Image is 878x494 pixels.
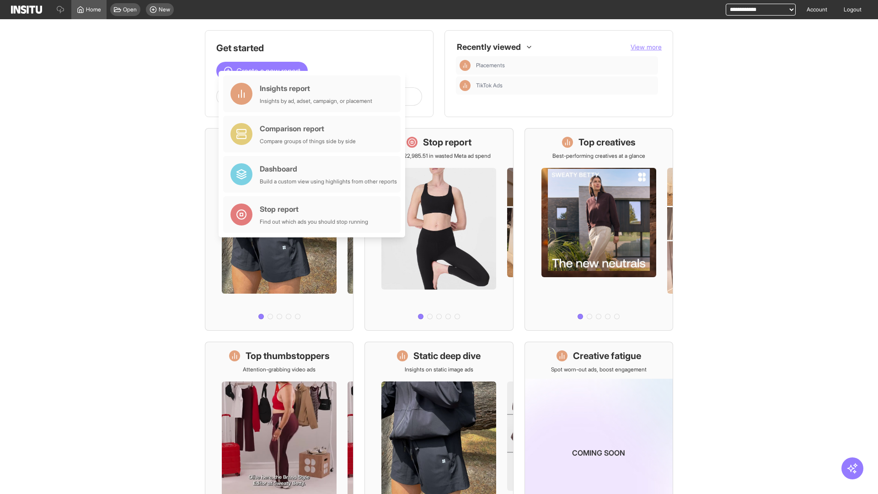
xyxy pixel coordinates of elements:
[364,128,513,331] a: Stop reportSave £22,985.51 in wasted Meta ad spend
[476,62,505,69] span: Placements
[476,82,503,89] span: TikTok Ads
[123,6,137,13] span: Open
[246,349,330,362] h1: Top thumbstoppers
[260,178,397,185] div: Build a custom view using highlights from other reports
[413,349,481,362] h1: Static deep dive
[243,366,316,373] p: Attention-grabbing video ads
[216,62,308,80] button: Create a new report
[260,83,372,94] div: Insights report
[260,218,368,226] div: Find out which ads you should stop running
[552,152,645,160] p: Best-performing creatives at a glance
[631,43,662,52] button: View more
[387,152,491,160] p: Save £22,985.51 in wasted Meta ad spend
[476,82,654,89] span: TikTok Ads
[260,163,397,174] div: Dashboard
[578,136,636,149] h1: Top creatives
[476,62,654,69] span: Placements
[260,204,368,215] div: Stop report
[205,128,353,331] a: What's live nowSee all active ads instantly
[423,136,471,149] h1: Stop report
[236,65,300,76] span: Create a new report
[460,60,471,71] div: Insights
[11,5,42,14] img: Logo
[216,42,422,54] h1: Get started
[525,128,673,331] a: Top creativesBest-performing creatives at a glance
[405,366,473,373] p: Insights on static image ads
[260,123,356,134] div: Comparison report
[460,80,471,91] div: Insights
[159,6,170,13] span: New
[260,97,372,105] div: Insights by ad, adset, campaign, or placement
[260,138,356,145] div: Compare groups of things side by side
[86,6,101,13] span: Home
[631,43,662,51] span: View more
